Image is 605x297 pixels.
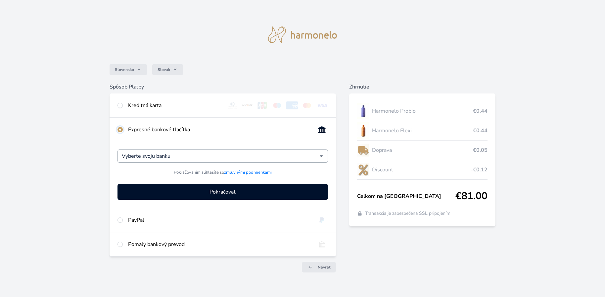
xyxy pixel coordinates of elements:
img: mc.svg [301,101,313,109]
a: zmluvnými podmienkami [224,169,272,175]
span: €0.44 [473,107,488,115]
span: Harmonelo Flexi [372,127,473,135]
img: discount-lo.png [357,161,370,178]
button: Slovensko [110,64,147,75]
img: visa.svg [316,101,328,109]
span: Pokračovaním súhlasíte so [174,169,272,176]
img: diners.svg [226,101,239,109]
div: Expresné bankové tlačítka [128,126,310,134]
img: amex.svg [286,101,298,109]
span: €81.00 [455,190,488,202]
h6: Spôsob Platby [110,83,336,91]
div: PayPal [128,216,310,224]
span: Transakcia je zabezpečená SSL pripojením [365,210,450,217]
span: Celkom na [GEOGRAPHIC_DATA] [357,192,455,200]
span: Pokračovať [209,188,236,196]
img: maestro.svg [271,101,283,109]
span: Návrat [318,265,331,270]
span: -€0.12 [471,166,488,174]
img: CLEAN_PROBIO_se_stinem_x-lo.jpg [357,103,370,119]
span: Harmonelo Probio [372,107,473,115]
img: bankTransfer_IBAN.svg [316,240,328,248]
img: jcb.svg [256,101,268,109]
span: Slovak [158,67,170,72]
div: Kreditná karta [128,101,221,109]
div: Vyberte svoju banku [117,149,328,163]
span: €0.05 [473,146,488,154]
div: Pomalý bankový prevod [128,240,310,248]
img: onlineBanking_SK.svg [316,126,328,134]
img: CLEAN_FLEXI_se_stinem_x-hi_(1)-lo.jpg [357,122,370,139]
img: discover.svg [241,101,254,109]
img: logo.svg [268,27,337,43]
span: Slovensko [115,67,134,72]
a: Návrat [302,262,336,272]
button: Slovak [152,64,183,75]
button: Pokračovať [117,184,328,200]
input: Vyhľadávanie... [122,152,319,160]
h6: Zhrnutie [349,83,495,91]
span: Discount [372,166,470,174]
img: delivery-lo.png [357,142,370,158]
span: Doprava [372,146,473,154]
img: paypal.svg [316,216,328,224]
span: €0.44 [473,127,488,135]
